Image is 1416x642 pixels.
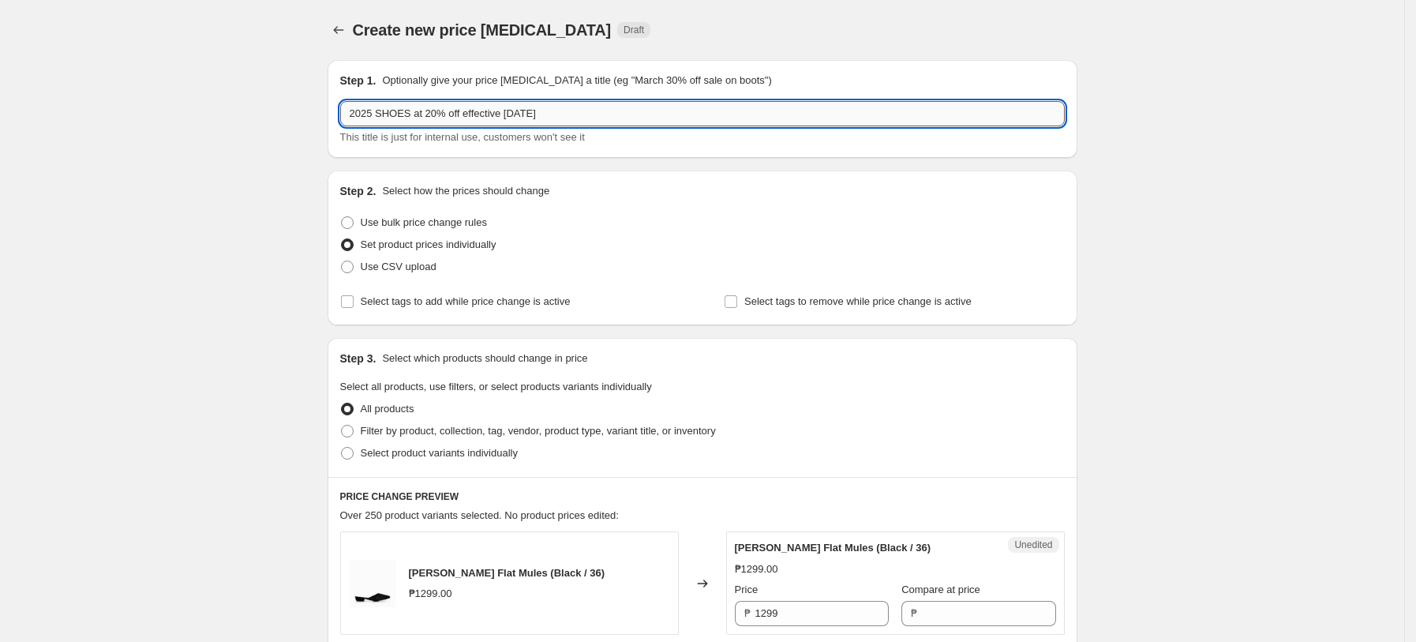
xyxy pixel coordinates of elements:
img: Skinner_Black_2_80x.jpg [349,560,396,607]
span: Use CSV upload [361,261,436,272]
span: Compare at price [901,584,980,595]
span: Select all products, use filters, or select products variants individually [340,381,652,392]
span: Unedited [1014,539,1052,551]
h6: PRICE CHANGE PREVIEW [340,490,1065,503]
span: This title is just for internal use, customers won't see it [340,131,585,143]
span: Use bulk price change rules [361,216,487,228]
span: Draft [624,24,644,36]
div: ₱1299.00 [409,586,452,602]
span: Filter by product, collection, tag, vendor, product type, variant title, or inventory [361,425,716,437]
span: [PERSON_NAME] Flat Mules (Black / 36) [409,567,605,579]
span: Create new price [MEDICAL_DATA] [353,21,612,39]
span: ₱ [744,607,751,619]
span: Select tags to remove while price change is active [744,295,972,307]
p: Optionally give your price [MEDICAL_DATA] a title (eg "March 30% off sale on boots") [382,73,771,88]
span: [PERSON_NAME] Flat Mules (Black / 36) [735,542,931,554]
h2: Step 2. [340,183,376,199]
h2: Step 1. [340,73,376,88]
input: 30% off holiday sale [340,101,1065,126]
span: All products [361,403,414,415]
p: Select how the prices should change [382,183,549,199]
span: Select product variants individually [361,447,518,459]
span: ₱ [911,607,917,619]
span: Over 250 product variants selected. No product prices edited: [340,509,619,521]
h2: Step 3. [340,351,376,366]
div: ₱1299.00 [735,561,778,577]
span: Price [735,584,759,595]
p: Select which products should change in price [382,351,587,366]
button: Price change jobs [328,19,350,41]
span: Select tags to add while price change is active [361,295,571,307]
span: Set product prices individually [361,238,496,250]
